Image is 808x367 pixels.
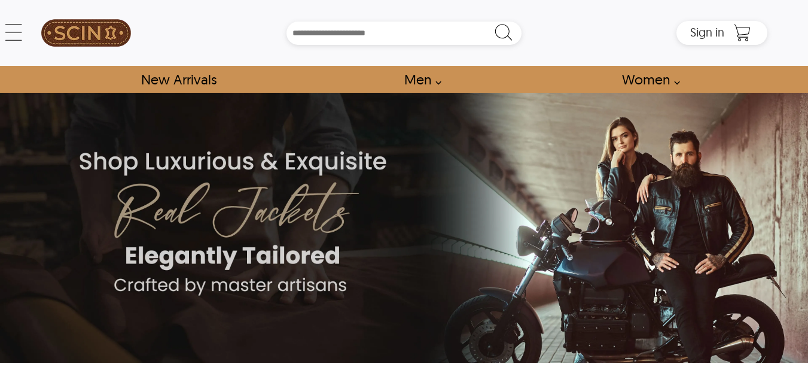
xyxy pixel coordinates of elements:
img: SCIN [41,6,131,60]
a: Shop Women Leather Jackets [608,66,687,93]
a: shop men's leather jackets [391,66,448,93]
a: Sign in [690,29,724,38]
span: Sign in [690,25,724,40]
a: Shopping Cart [730,24,754,42]
a: Shop New Arrivals [127,66,230,93]
a: SCIN [41,6,132,60]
